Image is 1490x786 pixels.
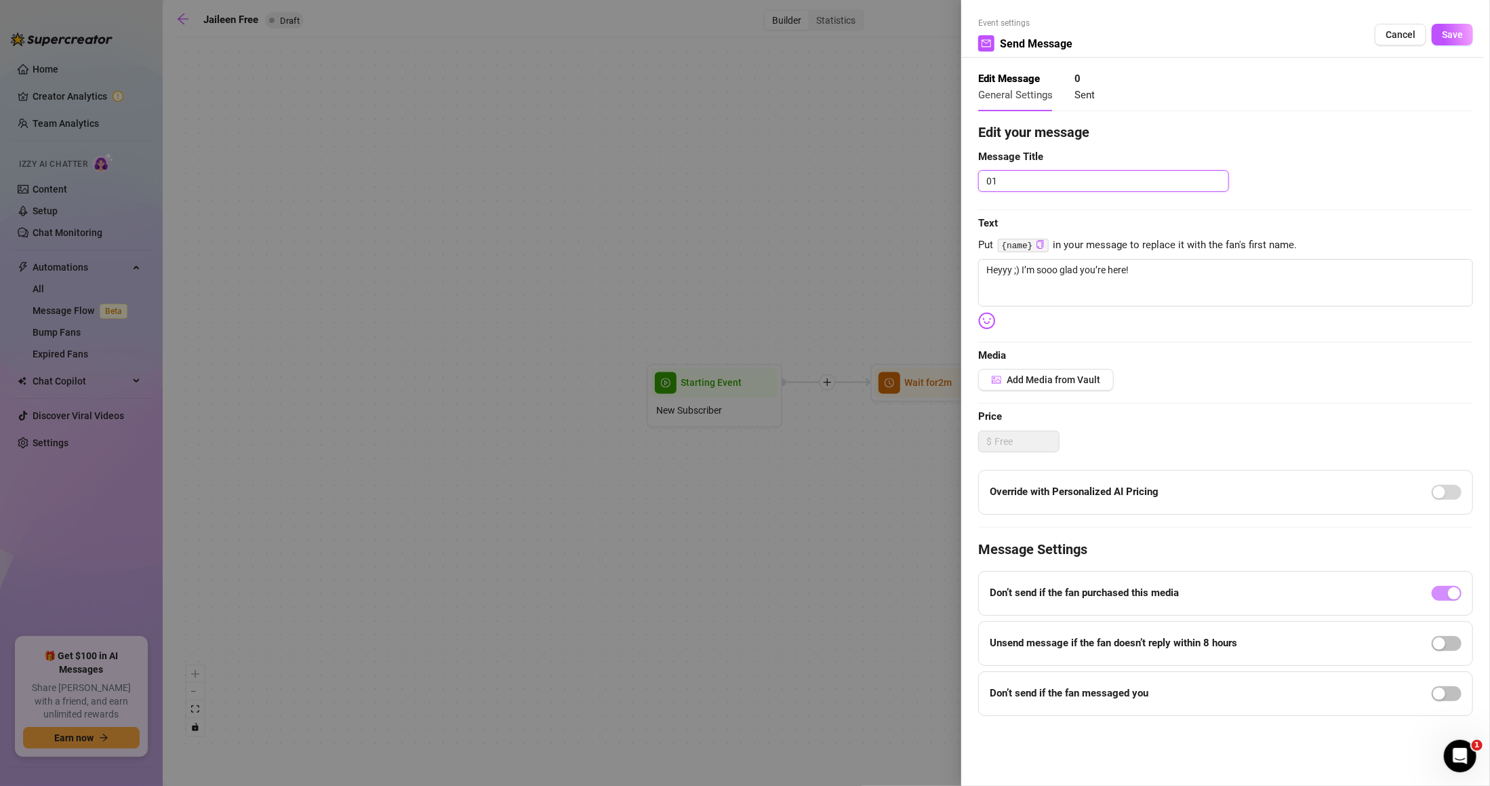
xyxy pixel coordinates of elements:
span: Send Message [1000,35,1072,52]
strong: Edit Message [978,73,1040,85]
img: svg%3e [978,312,996,330]
code: {name} [998,239,1049,253]
span: Sent [1074,89,1095,101]
strong: Edit your message [978,124,1089,140]
button: Click to Copy [1036,240,1045,250]
span: Cancel [1386,29,1415,40]
strong: Override with Personalized AI Pricing [990,486,1159,498]
button: Save [1432,24,1473,45]
span: General Settings [978,89,1053,101]
textarea: Heyyy ;) I’m sooo glad you’re here! [978,259,1473,307]
strong: Media [978,349,1006,361]
span: copy [1036,240,1045,249]
strong: Price [978,410,1002,423]
textarea: 01 [978,170,1229,192]
button: Cancel [1375,24,1426,45]
strong: Unsend message if the fan doesn’t reply within 8 hours [990,637,1237,649]
button: Add Media from Vault [978,369,1114,391]
span: mail [982,39,991,48]
h4: Message Settings [978,540,1473,559]
span: 1 [1472,740,1483,751]
span: Save [1442,29,1463,40]
span: picture [992,375,1001,385]
strong: Message Title [978,151,1043,163]
strong: 0 [1074,73,1081,85]
span: Event settings [978,17,1072,30]
strong: Text [978,217,998,229]
iframe: Intercom live chat [1444,740,1476,772]
strong: Don’t send if the fan messaged you [990,687,1148,699]
span: Add Media from Vault [1007,374,1100,385]
span: Put in your message to replace it with the fan's first name. [978,237,1473,254]
input: Free [994,431,1059,452]
strong: Don’t send if the fan purchased this media [990,587,1179,599]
